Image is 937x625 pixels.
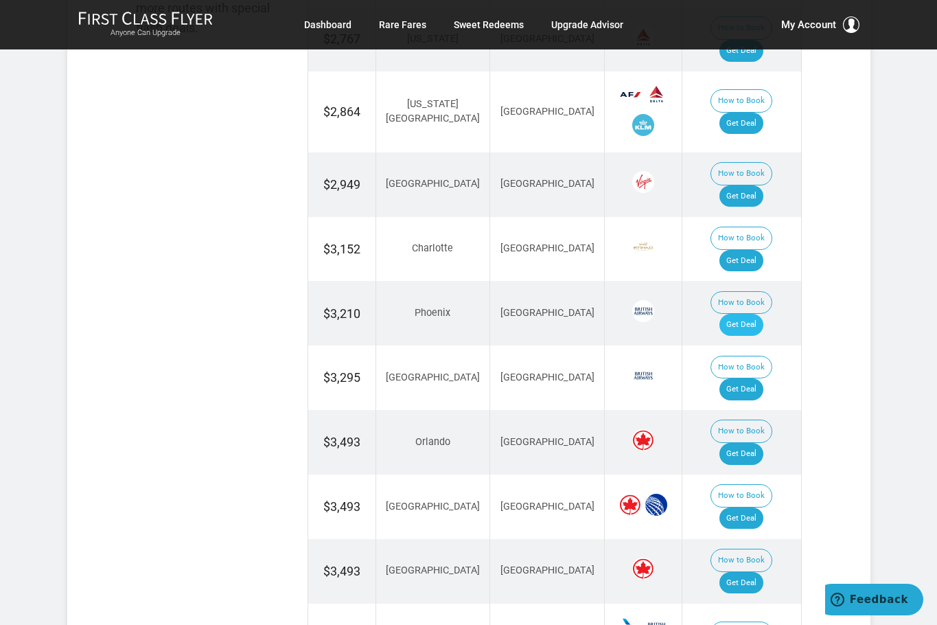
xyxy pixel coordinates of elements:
span: [GEOGRAPHIC_DATA] [386,565,480,576]
iframe: Opens a widget where you can find more information [825,584,923,618]
a: Get Deal [719,443,763,465]
a: Get Deal [719,314,763,336]
button: How to Book [710,291,772,315]
span: [GEOGRAPHIC_DATA] [386,178,480,190]
span: $3,295 [323,370,360,385]
span: British Airways [632,365,654,387]
span: Air France [619,83,641,105]
img: First Class Flyer [78,11,213,25]
span: KLM [632,114,654,136]
span: $3,152 [323,242,360,256]
span: [US_STATE][GEOGRAPHIC_DATA] [386,98,480,124]
span: [GEOGRAPHIC_DATA] [500,501,594,512]
span: [GEOGRAPHIC_DATA] [500,307,594,319]
a: Get Deal [719,250,763,272]
button: How to Book [710,549,772,572]
span: Virgin Atlantic [632,171,654,193]
a: Sweet Redeems [454,12,524,37]
span: [GEOGRAPHIC_DATA] [500,178,594,190]
span: $3,493 [323,499,360,514]
button: How to Book [710,356,772,379]
span: $3,210 [323,306,360,321]
span: Charlotte [412,242,453,254]
span: British Airways [632,300,654,322]
span: [GEOGRAPHIC_DATA] [500,106,594,117]
span: [GEOGRAPHIC_DATA] [500,565,594,576]
a: Get Deal [719,113,763,135]
button: How to Book [710,484,772,508]
span: Delta Airlines [645,83,667,105]
a: Get Deal [719,40,763,62]
span: $3,493 [323,435,360,449]
span: $3,493 [323,564,360,578]
a: Get Deal [719,378,763,400]
span: Air Canada [632,429,654,451]
a: Dashboard [304,12,351,37]
button: How to Book [710,89,772,113]
a: Upgrade Advisor [551,12,623,37]
button: How to Book [710,420,772,443]
a: Rare Fares [379,12,426,37]
span: [GEOGRAPHIC_DATA] [500,242,594,254]
span: Orlando [415,436,450,448]
small: Anyone Can Upgrade [78,28,213,38]
a: Get Deal [719,185,763,207]
span: [GEOGRAPHIC_DATA] [386,372,480,383]
span: Air Canada [619,494,641,516]
span: [GEOGRAPHIC_DATA] [500,436,594,448]
a: First Class FlyerAnyone Can Upgrade [78,11,213,38]
span: United [645,494,667,516]
span: Air Canada [632,558,654,580]
span: My Account [781,16,836,33]
button: How to Book [710,227,772,250]
span: Phoenix [415,307,450,319]
span: [GEOGRAPHIC_DATA] [500,372,594,383]
span: [GEOGRAPHIC_DATA] [386,501,480,512]
a: Get Deal [719,572,763,594]
a: Get Deal [719,508,763,530]
span: $2,949 [323,177,360,192]
span: $2,864 [323,104,360,119]
span: Etihad [632,236,654,258]
button: My Account [781,16,859,33]
button: How to Book [710,162,772,185]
